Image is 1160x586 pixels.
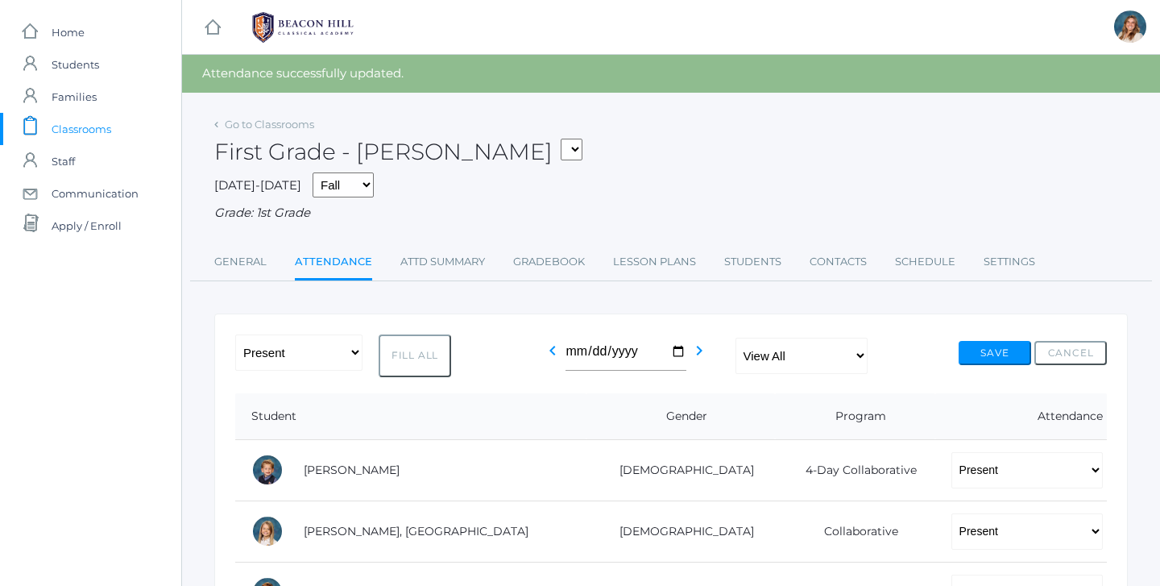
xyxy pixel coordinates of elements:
[379,335,451,377] button: Fill All
[775,439,935,501] td: 4-Day Collaborative
[400,246,485,278] a: Attd Summary
[52,16,85,48] span: Home
[775,501,935,562] td: Collaborative
[543,341,562,360] i: chevron_left
[52,177,139,210] span: Communication
[251,515,284,547] div: Isla Armstrong
[242,7,363,48] img: 1_BHCALogos-05.png
[690,341,709,360] i: chevron_right
[586,501,775,562] td: [DEMOGRAPHIC_DATA]
[52,113,111,145] span: Classrooms
[214,177,301,193] span: [DATE]-[DATE]
[690,348,709,364] a: chevron_right
[214,204,1128,222] div: Grade: 1st Grade
[935,393,1107,440] th: Attendance
[182,55,1160,93] div: Attendance successfully updated.
[251,454,284,486] div: Nolan Alstot
[586,393,775,440] th: Gender
[810,246,867,278] a: Contacts
[513,246,585,278] a: Gradebook
[586,439,775,501] td: [DEMOGRAPHIC_DATA]
[724,246,781,278] a: Students
[1114,10,1146,43] div: Liv Barber
[1034,341,1107,365] button: Cancel
[895,246,955,278] a: Schedule
[984,246,1035,278] a: Settings
[295,246,372,281] a: Attendance
[235,393,586,440] th: Student
[304,524,528,538] a: [PERSON_NAME], [GEOGRAPHIC_DATA]
[214,246,267,278] a: General
[52,81,97,113] span: Families
[959,341,1031,365] button: Save
[214,139,582,164] h2: First Grade - [PERSON_NAME]
[52,48,99,81] span: Students
[52,210,122,242] span: Apply / Enroll
[225,118,314,131] a: Go to Classrooms
[52,145,75,177] span: Staff
[304,463,400,477] a: [PERSON_NAME]
[613,246,696,278] a: Lesson Plans
[543,348,562,364] a: chevron_left
[775,393,935,440] th: Program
